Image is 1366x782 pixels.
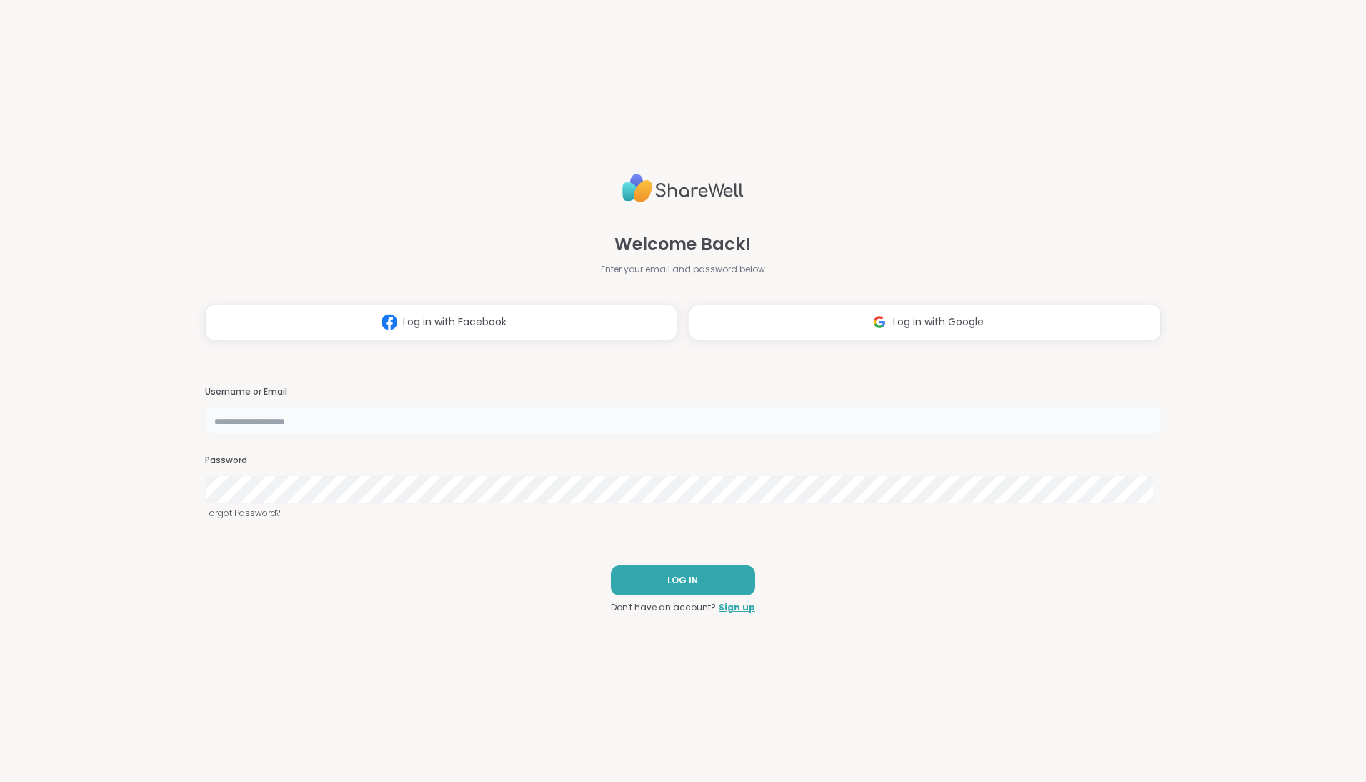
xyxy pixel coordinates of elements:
a: Forgot Password? [205,507,1161,520]
span: Enter your email and password below [601,263,765,276]
h3: Username or Email [205,386,1161,398]
span: LOG IN [667,574,698,587]
a: Sign up [719,601,755,614]
button: LOG IN [611,565,755,595]
button: Log in with Google [689,305,1161,340]
h3: Password [205,455,1161,467]
span: Don't have an account? [611,601,716,614]
span: Welcome Back! [614,232,751,257]
button: Log in with Facebook [205,305,677,340]
img: ShareWell Logo [622,168,744,209]
span: Log in with Google [893,315,984,330]
img: ShareWell Logomark [376,309,403,335]
span: Log in with Facebook [403,315,507,330]
img: ShareWell Logomark [866,309,893,335]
